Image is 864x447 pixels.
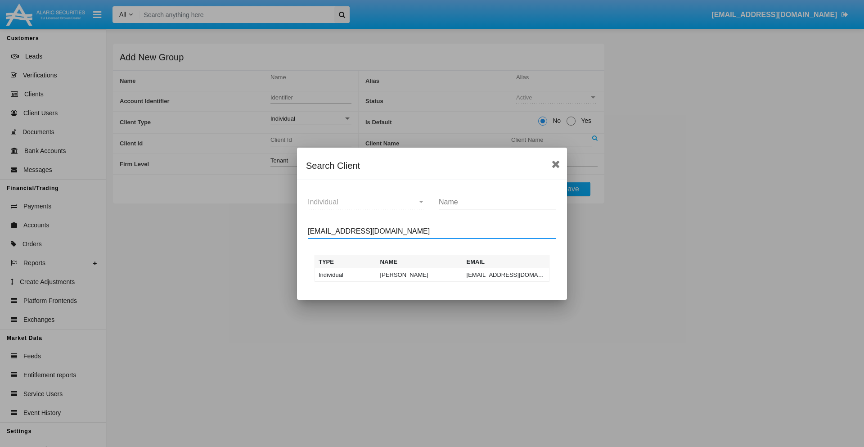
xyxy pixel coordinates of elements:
td: [PERSON_NAME] [377,268,463,282]
th: Type [315,255,377,268]
td: Individual [315,268,377,282]
th: Email [463,255,549,268]
td: [EMAIL_ADDRESS][DOMAIN_NAME] [463,268,549,282]
span: Individual [308,198,338,206]
th: Name [377,255,463,268]
div: Search Client [306,158,558,173]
